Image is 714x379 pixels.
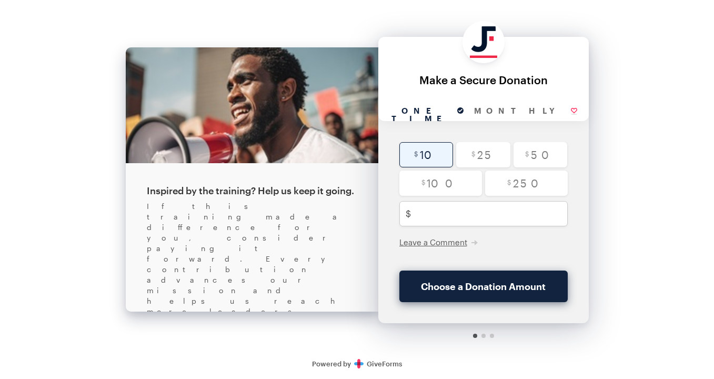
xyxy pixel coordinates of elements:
[389,74,578,86] div: Make a Secure Donation
[126,47,378,163] img: cover.jpg
[312,360,402,368] a: Secure DonationsPowered byGiveForms
[399,271,568,302] button: Choose a Donation Amount
[399,237,478,247] button: Leave a Comment
[147,184,357,197] div: Inspired by the training? Help us keep it going.
[399,237,467,247] span: Leave a Comment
